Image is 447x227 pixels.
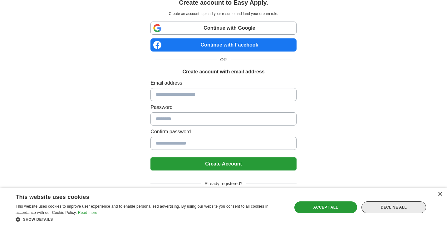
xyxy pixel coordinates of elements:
[150,128,296,136] label: Confirm password
[16,204,268,215] span: This website uses cookies to improve user experience and to enable personalised advertising. By u...
[361,201,426,213] div: Decline all
[150,79,296,87] label: Email address
[438,192,442,197] div: Close
[23,217,53,222] span: Show details
[78,210,97,215] a: Read more, opens a new window
[294,201,357,213] div: Accept all
[150,38,296,52] a: Continue with Facebook
[217,57,231,63] span: OR
[182,68,264,76] h1: Create account with email address
[16,216,284,222] div: Show details
[150,22,296,35] a: Continue with Google
[16,191,268,201] div: This website uses cookies
[152,11,295,17] p: Create an account, upload your resume and land your dream role.
[150,157,296,170] button: Create Account
[201,180,246,187] span: Already registered?
[150,104,296,111] label: Password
